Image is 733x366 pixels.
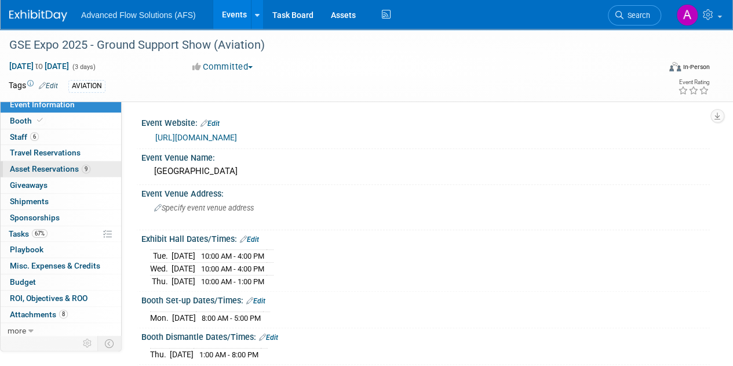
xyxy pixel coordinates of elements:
[10,100,75,109] span: Event Information
[150,162,701,180] div: [GEOGRAPHIC_DATA]
[10,180,48,190] span: Giveaways
[259,334,278,342] a: Edit
[154,204,254,212] span: Specify event venue address
[201,277,264,286] span: 10:00 AM - 1:00 PM
[201,264,264,273] span: 10:00 AM - 4:00 PM
[71,63,96,71] span: (3 days)
[10,197,49,206] span: Shipments
[9,79,58,93] td: Tags
[9,229,48,238] span: Tasks
[141,292,710,307] div: Booth Set-up Dates/Times:
[1,291,121,306] a: ROI, Objectives & ROO
[39,82,58,90] a: Edit
[172,263,195,276] td: [DATE]
[172,275,195,287] td: [DATE]
[678,79,709,85] div: Event Rating
[59,310,68,318] span: 8
[1,97,121,113] a: Event Information
[150,263,172,276] td: Wed.
[1,177,121,193] a: Giveaways
[30,132,39,141] span: 6
[9,61,70,71] span: [DATE] [DATE]
[98,336,122,351] td: Toggle Event Tabs
[37,117,43,124] i: Booth reservation complete
[607,60,710,78] div: Event Format
[10,245,43,254] span: Playbook
[150,250,172,263] td: Tue.
[1,194,121,209] a: Shipments
[10,132,39,142] span: Staff
[199,350,258,359] span: 1:00 AM - 8:00 PM
[1,307,121,322] a: Attachments8
[155,133,237,142] a: [URL][DOMAIN_NAME]
[240,235,259,244] a: Edit
[10,293,87,303] span: ROI, Objectives & ROO
[10,116,45,125] span: Booth
[81,10,196,20] span: Advanced Flow Solutions (AFS)
[1,274,121,290] a: Budget
[1,210,121,226] a: Sponsorships
[172,250,195,263] td: [DATE]
[1,226,121,242] a: Tasks67%
[170,348,194,360] td: [DATE]
[150,311,172,324] td: Mon.
[150,348,170,360] td: Thu.
[201,252,264,260] span: 10:00 AM - 4:00 PM
[1,258,121,274] a: Misc. Expenses & Credits
[200,119,220,128] a: Edit
[10,261,100,270] span: Misc. Expenses & Credits
[1,323,121,339] a: more
[623,11,650,20] span: Search
[9,10,67,21] img: ExhibitDay
[188,61,257,73] button: Committed
[10,213,60,222] span: Sponsorships
[34,61,45,71] span: to
[1,145,121,161] a: Travel Reservations
[68,80,105,92] div: AVIATION
[246,297,265,305] a: Edit
[141,114,710,129] div: Event Website:
[5,35,650,56] div: GSE Expo 2025 - Ground Support Show (Aviation)
[141,328,710,343] div: Booth Dismantle Dates/Times:
[608,5,661,26] a: Search
[10,164,90,173] span: Asset Reservations
[669,62,681,71] img: Format-Inperson.png
[683,63,710,71] div: In-Person
[10,310,68,319] span: Attachments
[172,311,196,324] td: [DATE]
[1,161,121,177] a: Asset Reservations9
[10,148,81,157] span: Travel Reservations
[141,230,710,245] div: Exhibit Hall Dates/Times:
[676,4,698,26] img: Alyson Makin
[10,277,36,287] span: Budget
[78,336,98,351] td: Personalize Event Tab Strip
[82,165,90,173] span: 9
[141,149,710,164] div: Event Venue Name:
[1,129,121,145] a: Staff6
[141,185,710,200] div: Event Venue Address:
[150,275,172,287] td: Thu.
[202,314,261,322] span: 8:00 AM - 5:00 PM
[1,242,121,258] a: Playbook
[1,113,121,129] a: Booth
[32,229,48,238] span: 67%
[8,326,26,335] span: more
